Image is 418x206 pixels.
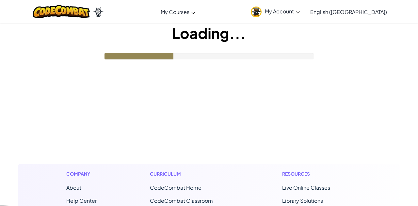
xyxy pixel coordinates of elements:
a: CodeCombat Classroom [150,197,213,204]
h1: Resources [282,170,352,177]
a: Help Center [66,197,97,204]
span: English ([GEOGRAPHIC_DATA]) [310,8,387,15]
span: CodeCombat Home [150,184,201,191]
span: My Courses [161,8,189,15]
h1: Curriculum [150,170,229,177]
a: My Account [248,1,303,22]
img: avatar [251,7,262,17]
a: Live Online Classes [282,184,330,191]
span: My Account [265,8,300,15]
a: English ([GEOGRAPHIC_DATA]) [307,3,390,21]
a: About [66,184,81,191]
img: CodeCombat logo [33,5,90,18]
a: Library Solutions [282,197,323,204]
img: Ozaria [93,7,104,17]
h1: Company [66,170,97,177]
a: My Courses [157,3,199,21]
